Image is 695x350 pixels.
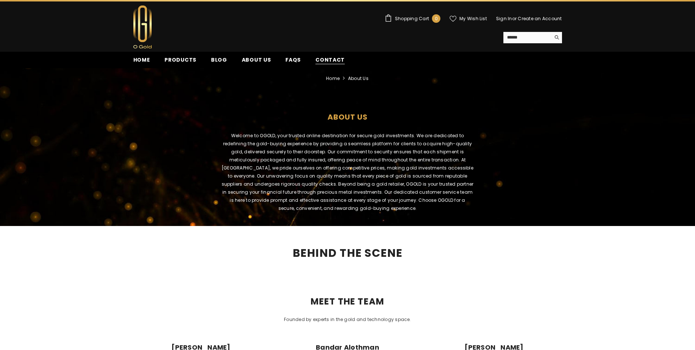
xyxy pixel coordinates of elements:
a: FAQs [278,56,308,68]
span: 0 [435,15,438,23]
a: Shopping Cart [385,14,440,23]
span: Home [133,56,150,63]
div: Welcome to OGOLD, your trusted online destination for secure gold investments. We are dedicated t... [210,132,485,220]
span: Shopping Cart [395,17,429,21]
h1: about us [5,100,690,130]
a: Blog [204,56,234,68]
span: My Wish List [459,17,487,21]
span: or [512,15,517,22]
span: Contact [315,56,345,64]
a: Create an Account [518,15,562,22]
span: Blog [211,56,227,63]
summary: Search [503,32,562,43]
nav: breadcrumbs [5,68,690,85]
a: Sign In [496,15,512,22]
span: FAQs [285,56,301,63]
a: My Wish List [450,15,487,22]
span: Products [164,56,196,63]
span: About us [242,56,271,63]
span: about us [348,74,369,83]
a: Home [126,56,158,68]
img: Ogold Shop [133,6,152,48]
a: Products [157,56,204,68]
span: Founded by experts in the gold and technology space. [284,316,411,322]
h2: BEHIND THE SCENE [133,248,562,258]
span: MEET THE TEAM [303,297,392,306]
a: About us [234,56,278,68]
a: Contact [308,56,352,68]
button: Search [551,32,562,43]
a: Home [326,74,340,83]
